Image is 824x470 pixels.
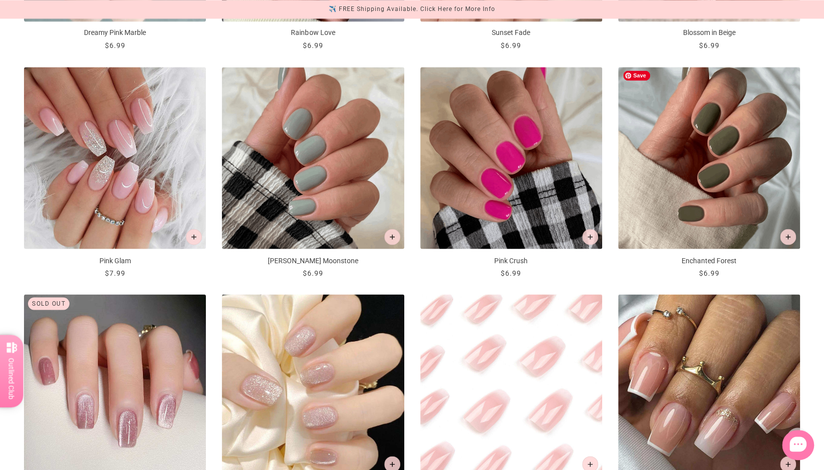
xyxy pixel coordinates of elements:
p: Pink Glam [24,255,206,266]
p: [PERSON_NAME] Moonstone [222,255,404,266]
span: $6.99 [501,41,521,49]
img: Enchanted Forest-Press on Manicure-Outlined [618,67,800,249]
span: $6.99 [699,41,719,49]
span: $6.99 [105,41,125,49]
span: $6.99 [699,269,719,277]
a: Pink Crush [420,67,602,278]
button: Add to cart [582,229,598,245]
p: Pink Crush [420,255,602,266]
span: $7.99 [105,269,125,277]
a: Enchanted Forest [618,67,800,278]
a: Pink Glam [24,67,206,278]
p: Rainbow Love [222,27,404,38]
p: Blossom in Beige [618,27,800,38]
p: Dreamy Pink Marble [24,27,206,38]
button: Add to cart [384,229,400,245]
p: Enchanted Forest [618,255,800,266]
button: Add to cart [186,229,202,245]
span: Save [623,70,650,80]
p: Sunset Fade [420,27,602,38]
img: Pink Crush-Press on Manicure-Outlined [420,67,602,249]
button: Add to cart [780,229,796,245]
span: $6.99 [501,269,521,277]
div: ✈️ FREE Shipping Available. Click Here for More Info [329,4,495,14]
span: $6.99 [303,41,323,49]
a: Misty Moonstone [222,67,404,278]
span: $6.99 [303,269,323,277]
img: Misty Moonstone-Press on Manicure-Outlined [222,67,404,249]
div: Sold out [28,297,69,310]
